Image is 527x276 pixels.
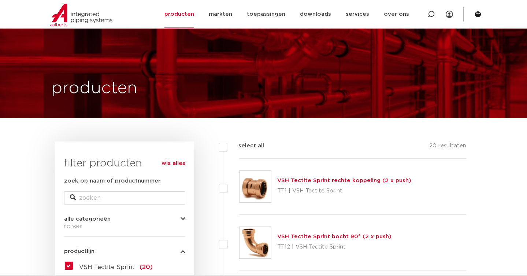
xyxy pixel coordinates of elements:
button: productlijn [64,249,185,254]
h1: producten [51,77,137,100]
span: alle categorieën [64,216,111,222]
a: VSH Tectite Sprint rechte koppeling (2 x push) [277,178,411,183]
p: 20 resultaten [429,141,466,153]
img: Thumbnail for VSH Tectite Sprint rechte koppeling (2 x push) [240,171,271,202]
label: zoek op naam of productnummer [64,177,160,185]
button: alle categorieën [64,216,185,222]
label: select all [227,141,264,150]
div: fittingen [64,222,185,231]
p: TT1 | VSH Tectite Sprint [277,185,411,197]
p: TT12 | VSH Tectite Sprint [277,241,391,253]
span: productlijn [64,249,94,254]
h3: filter producten [64,156,185,171]
img: Thumbnail for VSH Tectite Sprint bocht 90° (2 x push) [240,227,271,258]
a: wis alles [162,159,185,168]
a: VSH Tectite Sprint bocht 90° (2 x push) [277,234,391,239]
input: zoeken [64,191,185,205]
span: VSH Tectite Sprint [79,264,135,270]
span: (20) [140,264,153,270]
